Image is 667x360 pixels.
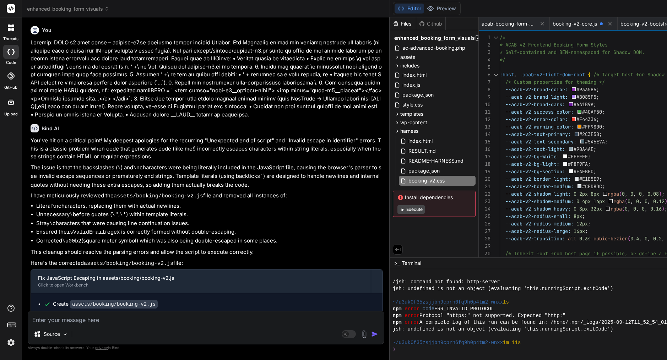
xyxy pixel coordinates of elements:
[479,78,490,86] div: 7
[579,176,599,182] span: #E1E5E9
[36,202,383,211] li: Literal characters, replacing them with actual newlines.
[622,191,625,197] span: 0
[628,206,630,212] span: ,
[397,194,471,201] span: Install dependencies
[479,123,490,131] div: 13
[479,183,490,190] div: 21
[599,176,602,182] span: ;
[639,191,642,197] span: 0
[416,20,445,27] div: Github
[593,198,605,204] span: 16px
[593,168,596,175] span: ;
[500,71,514,78] span: :host
[393,312,402,319] span: npm
[593,146,596,152] span: ;
[662,235,665,242] span: ,
[568,153,588,160] span: #FFFFFF
[582,213,585,219] span: ;
[619,191,622,197] span: (
[662,206,665,212] span: )
[36,237,383,246] li: Corrected (square meter symbol) which was also being double-escaped in some places.
[611,206,622,212] span: rgba
[505,213,571,219] span: --acab-v2-radius-small:
[479,153,490,160] div: 17
[500,49,639,55] span: * Self-contained and BEM-namespaced for Shadow DO
[394,260,400,267] span: >_
[602,109,605,115] span: ;
[596,116,599,122] span: ;
[393,326,613,333] span: jsh: undefined is not an object (evaluating 'this.runningScript.exitCode')
[505,79,605,85] span: /* Custom properties for theming */
[574,191,576,197] span: 0
[579,131,599,137] span: #2C3E50
[408,167,440,175] span: package.json
[479,190,490,198] div: 22
[38,274,364,282] div: Fix JavaScript Escaping in assets/booking/booking-v2.js
[423,306,435,312] span: code
[505,206,571,212] span: --acab-v2-shadow-heavy:
[408,176,445,185] span: booking-v2.css
[576,198,579,204] span: 0
[3,36,18,42] label: threads
[630,235,639,242] span: 0.4
[505,86,568,93] span: --acab-v2-brand-color:
[576,116,596,122] span: #F44336
[479,56,490,64] div: 4
[628,235,630,242] span: (
[120,212,126,218] code: \'
[593,101,596,108] span: ;
[568,161,588,167] span: #F8F9FA
[505,138,576,145] span: --acab-v2-text-secondary:
[42,27,51,34] h6: You
[479,213,490,220] div: 25
[405,319,419,326] span: error
[576,220,588,227] span: 12px
[479,175,490,183] div: 20
[479,93,490,101] div: 9
[639,198,642,204] span: ,
[479,138,490,146] div: 15
[434,306,494,312] span: ERR_INVALID_PROTOCOL
[650,206,662,212] span: 0.16
[625,191,628,197] span: ,
[500,42,608,48] span: * ACAB v2 Frontend Booking Form Styles
[505,228,571,234] span: --acab-v2-radius-large:
[553,20,597,27] span: booking-v2-core.js
[605,138,608,145] span: ;
[400,127,418,135] span: harness
[419,312,565,319] span: Protocol "https:" not supported. Expected "http:"
[479,242,490,250] div: 29
[633,206,636,212] span: 0
[628,198,630,204] span: 0
[393,319,402,326] span: npm
[479,160,490,168] div: 18
[579,206,588,212] span: 8px
[479,108,490,116] div: 11
[95,345,108,350] span: privacy
[408,147,436,155] span: RESULT.md
[402,100,423,109] span: style.css
[393,299,503,306] span: ~/u3uk0f35zsjjbn9cprh6fq9h0p4tm2-wnxx
[405,306,419,312] span: error
[520,71,585,78] span: .acab-v2-light-dom-root
[479,71,490,78] div: 6
[588,161,591,167] span: ;
[582,124,602,130] span: #FF9800
[662,191,665,197] span: ;
[260,174,263,180] code: `
[588,153,591,160] span: ;
[31,269,371,293] button: Fix JavaScript Escaping in assets/booking/booking-v2.jsClick to open Workbench
[647,198,650,204] span: ,
[574,101,593,108] span: #6A1B9A
[6,60,16,66] label: code
[371,331,378,338] img: icon
[636,206,639,212] span: ,
[479,168,490,175] div: 19
[405,312,419,319] span: error
[479,49,490,56] div: 3
[591,206,602,212] span: 32px
[602,183,605,190] span: ;
[647,191,659,197] span: 0.08
[588,71,591,78] span: {
[505,131,571,137] span: --acab-v2-text-primary:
